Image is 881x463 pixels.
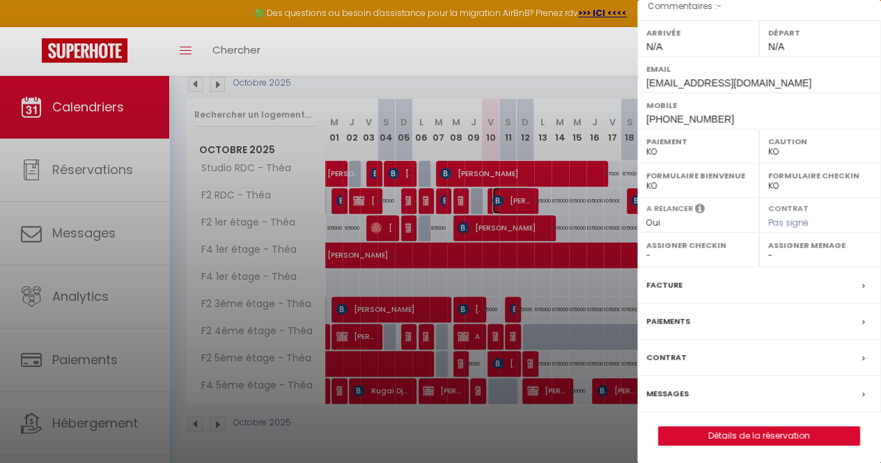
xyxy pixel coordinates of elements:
[768,203,809,212] label: Contrat
[768,217,809,228] span: Pas signé
[658,426,860,446] button: Détails de la réservation
[768,238,872,252] label: Assigner Menage
[768,41,784,52] span: N/A
[646,26,750,40] label: Arrivée
[646,168,750,182] label: Formulaire Bienvenue
[646,113,734,125] span: [PHONE_NUMBER]
[646,62,872,76] label: Email
[646,238,750,252] label: Assigner Checkin
[768,168,872,182] label: Formulaire Checkin
[695,203,705,218] i: Sélectionner OUI si vous souhaiter envoyer les séquences de messages post-checkout
[768,26,872,40] label: Départ
[646,278,683,292] label: Facture
[646,350,687,365] label: Contrat
[646,98,872,112] label: Mobile
[646,314,690,329] label: Paiements
[646,77,811,88] span: [EMAIL_ADDRESS][DOMAIN_NAME]
[646,386,689,401] label: Messages
[646,41,662,52] span: N/A
[768,134,872,148] label: Caution
[646,203,693,214] label: A relancer
[646,134,750,148] label: Paiement
[659,427,859,445] a: Détails de la réservation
